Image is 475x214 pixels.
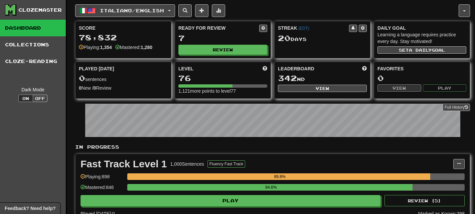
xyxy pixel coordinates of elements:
[362,65,367,72] span: This week in points, UTC
[384,195,465,206] button: Review (5)
[79,85,82,91] strong: 0
[94,85,96,91] strong: 0
[100,45,112,50] strong: 1,354
[5,86,61,93] div: Dark Mode
[18,7,62,13] div: Clozemaster
[278,34,367,43] div: Day s
[207,160,245,168] button: Fluency Fast Track
[81,184,124,195] div: Mastered: 846
[377,65,466,72] div: Favorites
[443,104,470,111] a: Full History
[278,73,297,83] span: 342
[377,31,466,45] div: Learning a language requires practice every day. Stay motivated!
[178,34,267,42] div: 7
[278,65,314,72] span: Leaderboard
[178,25,259,31] div: Ready for Review
[409,48,432,52] span: a daily
[263,65,267,72] span: Score more points to level up
[33,95,47,102] button: Off
[129,173,430,180] div: 89.8%
[141,45,152,50] strong: 1,280
[377,25,466,31] div: Daily Goal
[79,25,168,31] div: Score
[377,74,466,82] div: 0
[178,88,267,94] div: 1,121 more points to level 77
[178,74,267,82] div: 76
[423,84,467,92] button: Play
[278,74,367,83] div: nd
[129,184,413,191] div: 84.6%
[278,85,367,92] button: View
[212,4,225,17] button: More stats
[377,84,421,92] button: View
[195,4,208,17] button: Add sentence to collection
[18,95,33,102] button: On
[115,44,152,51] div: Mastered:
[81,195,380,206] button: Play
[298,26,309,31] a: (EDT)
[100,8,164,13] span: Italiano / English
[75,4,175,17] button: Italiano/English
[79,85,168,91] div: New / Review
[79,73,85,83] span: 0
[5,205,55,212] span: Open feedback widget
[81,173,124,184] div: Playing: 898
[178,4,192,17] button: Search sentences
[75,144,470,150] p: In Progress
[79,65,114,72] span: Played [DATE]
[79,74,168,83] div: sentences
[79,44,112,51] div: Playing:
[278,33,291,43] span: 20
[178,65,193,72] span: Level
[377,46,466,54] button: Seta dailygoal
[79,33,168,42] div: 78,832
[170,161,204,167] div: 1,000 Sentences
[278,25,349,31] div: Streak
[178,45,267,55] button: Review
[81,159,167,169] div: Fast Track Level 1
